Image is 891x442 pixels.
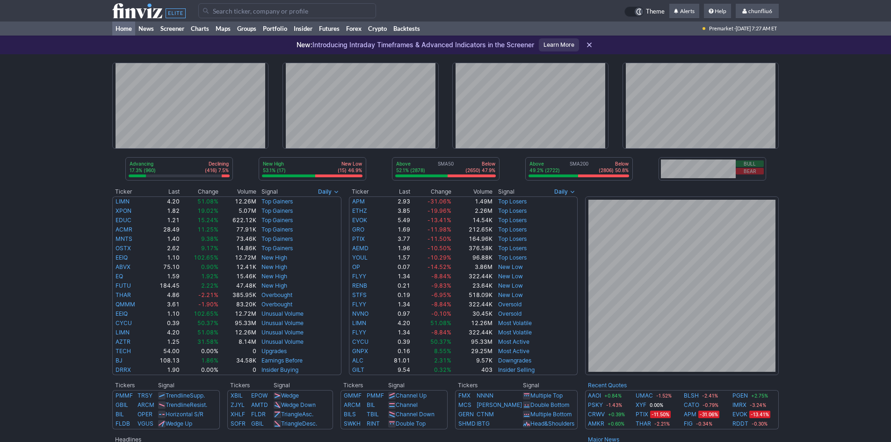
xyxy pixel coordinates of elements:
[465,167,495,174] p: (2650) 47.9%
[452,309,493,319] td: 30.45K
[148,290,180,300] td: 4.86
[684,410,696,419] a: APM
[352,338,369,345] a: CYCU
[427,217,451,224] span: -13.41%
[198,291,218,298] span: -2.21%
[452,300,493,309] td: 322.44K
[352,319,366,326] a: LIMN
[498,207,527,214] a: Top Losers
[452,216,493,225] td: 14.54K
[148,309,180,319] td: 1.10
[588,382,627,389] a: Recent Quotes
[116,282,131,289] a: FUTU
[219,328,257,337] td: 12.26M
[732,400,746,410] a: IMRX
[135,22,157,36] a: News
[396,167,425,174] p: 52.1% (2878)
[116,366,131,373] a: DRRX
[219,187,257,196] th: Volume
[431,301,451,308] span: -8.84%
[201,245,218,252] span: 9.17%
[197,319,218,326] span: 50.37%
[344,401,361,408] a: ARCM
[148,234,180,244] td: 1.40
[465,160,495,167] p: Below
[382,337,411,347] td: 0.39
[530,392,563,399] a: Multiple Top
[588,410,605,419] a: CRWV
[477,392,493,399] a: NNNN
[530,401,569,408] a: Double Bottom
[452,290,493,300] td: 518.09K
[352,263,360,270] a: OP
[261,226,293,233] a: Top Gainers
[302,420,317,427] span: Desc.
[261,245,293,252] a: Top Gainers
[382,187,411,196] th: Last
[344,411,356,418] a: BILS
[498,319,532,326] a: Most Volatile
[343,22,365,36] a: Forex
[166,401,207,408] a: TrendlineResist.
[352,301,366,308] a: FLYY
[148,319,180,328] td: 0.39
[344,420,361,427] a: SWKH
[396,392,427,399] a: Channel Up
[148,225,180,234] td: 28.49
[382,281,411,290] td: 0.21
[669,4,699,19] a: Alerts
[477,420,490,427] a: IBTG
[382,206,411,216] td: 3.85
[148,272,180,281] td: 1.59
[452,253,493,262] td: 96.88K
[261,235,293,242] a: Top Gainers
[539,38,579,51] a: Learn More
[116,420,130,427] a: FLDB
[138,401,154,408] a: ARCM
[261,301,292,308] a: Overbought
[148,244,180,253] td: 2.62
[431,329,451,336] span: -8.84%
[390,22,423,36] a: Backtests
[166,420,192,427] a: Wedge Up
[431,291,451,298] span: -6.95%
[732,410,747,419] a: EVOK
[201,263,218,270] span: 0.90%
[116,329,130,336] a: LIMN
[148,206,180,216] td: 1.82
[188,22,212,36] a: Charts
[431,282,451,289] span: -9.83%
[431,273,451,280] span: -8.84%
[148,196,180,206] td: 4.20
[148,216,180,225] td: 1.21
[231,392,243,399] a: XBIL
[219,253,257,262] td: 12.72M
[646,7,665,17] span: Theme
[352,226,364,233] a: GRO
[395,160,496,174] div: SMA50
[452,234,493,244] td: 164.96K
[116,263,130,270] a: ABVX
[116,310,128,317] a: EEIQ
[116,207,131,214] a: XPON
[302,411,313,418] span: Asc.
[166,411,203,418] a: Horizontal S/R
[498,310,522,317] a: Oversold
[498,282,523,289] a: New Low
[116,217,131,224] a: EDUC
[138,392,152,399] a: TRSY
[352,357,363,364] a: ALC
[477,411,494,418] a: CTNM
[261,366,298,373] a: Insider Buying
[736,4,779,19] a: chunfliu6
[452,328,493,337] td: 322.44K
[197,329,218,336] span: 51.08%
[588,400,603,410] a: PSKY
[458,411,474,418] a: GERN
[382,272,411,281] td: 1.34
[260,22,290,36] a: Portfolio
[290,22,316,36] a: Insider
[297,41,312,49] span: New:
[530,420,574,427] a: Head&Shoulders
[138,420,153,427] a: VGUS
